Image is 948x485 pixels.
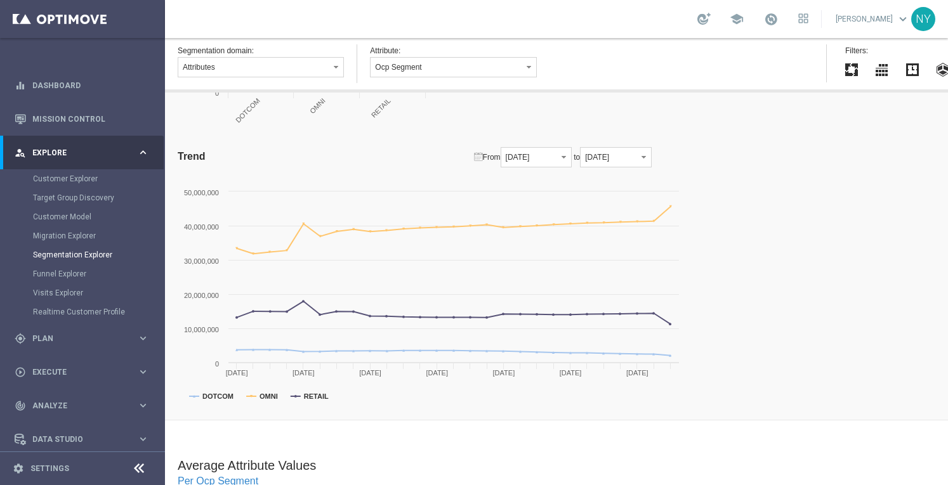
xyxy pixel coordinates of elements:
span: school [730,12,744,26]
button: play_circle_outline Execute keyboard_arrow_right [14,367,150,377]
span: Attributes [18,25,50,34]
div: Customer Model [33,207,164,226]
label: Per Ocp Segment [13,437,93,448]
span: Data Studio [32,436,137,443]
button: [DATE] [415,109,486,129]
input: Segments [763,19,793,44]
div: Segmentation Explorer [33,245,164,264]
i: track_changes [15,400,26,411]
div: Execute [15,366,137,378]
text: [DATE] [461,331,484,339]
div: Explore [15,147,137,158]
i: play_circle_outline [15,366,26,378]
a: Settings [30,465,69,472]
label: Attribute: [205,8,235,17]
div: Plan [15,333,137,344]
span: Explore [32,149,137,157]
div: Migration Explorer [33,226,164,245]
span: DOTCOM [69,59,96,86]
input: Minimum Group Size [702,19,732,44]
div: From to [309,109,487,129]
div: Customer Explorer [33,169,164,188]
div: Visits Explorer [33,283,164,302]
a: Target Group Discovery [33,193,132,203]
text: [DATE] [61,331,83,339]
span: keyboard_arrow_down [896,12,910,26]
button: track_changes Analyze keyboard_arrow_right [14,401,150,411]
a: Dashboard [32,68,149,102]
button: Data Studio keyboard_arrow_right [14,434,150,444]
text: 0 [50,322,54,330]
text: RETAIL [139,354,164,362]
text: [DATE] [261,331,283,339]
a: Segmentation Explorer [33,250,132,260]
i: settings [13,463,24,474]
text: 10,000,000 [19,288,54,295]
a: Mission Control [32,102,149,136]
i: keyboard_arrow_right [137,366,149,378]
div: Dashboard [15,68,149,102]
a: Realtime Customer Profile [33,307,132,317]
span: Execute [32,368,137,376]
span: RETAIL [205,59,227,81]
span: Analyze [32,402,137,410]
text: 20,000,000 [19,254,54,261]
text: [DATE] [395,331,417,339]
a: Funnel Explorer [33,269,132,279]
span: Ocp Segment [210,25,256,34]
input: Longevity [732,19,763,44]
a: Migration Explorer [33,231,132,241]
button: Attributes [13,19,179,39]
i: person_search [15,147,26,158]
text: [DATE] [328,331,350,339]
a: Customer Model [33,212,132,222]
button: Mission Control [14,114,150,124]
div: Analyze [15,400,137,411]
div: Trend [13,109,41,128]
i: gps_fixed [15,333,26,344]
label: Segmentation domain: [13,8,89,17]
label: Filters: [680,8,703,17]
span: Plan [32,335,137,342]
i: keyboard_arrow_right [137,433,149,445]
a: Customer Explorer [33,174,132,184]
text: 50,000,000 [19,151,54,158]
a: [PERSON_NAME]keyboard_arrow_down [834,10,911,29]
div: Funnel Explorer [33,264,164,283]
text: DOTCOM [37,354,69,362]
i: keyboard_arrow_right [137,146,149,158]
i: keyboard_arrow_right [137,399,149,411]
img: calendar_icon_14.png [309,114,318,123]
div: Data Studio [15,434,137,445]
div: NY [911,7,935,31]
button: person_search Explore keyboard_arrow_right [14,148,150,158]
text: [DATE] [194,331,216,339]
div: Target Group Discovery [33,188,164,207]
a: Visits Explorer [33,288,132,298]
text: OMNI [95,354,113,362]
div: Mission Control [15,102,149,136]
text: 0 [50,51,54,59]
text: 30,000,000 [19,219,54,227]
i: keyboard_arrow_right [137,332,149,344]
div: Realtime Customer Profile [33,302,164,321]
span: [DATE] [420,115,444,124]
label: Average Attribute Values [13,420,151,434]
button: equalizer Dashboard [14,81,150,91]
span: OMNI [143,59,162,77]
input: Lifecycle Stage [671,19,702,44]
button: [DATE] [336,109,407,129]
text: 40,000,000 [19,185,54,193]
button: gps_fixed Plan keyboard_arrow_right [14,333,150,344]
i: equalizer [15,80,26,91]
span: [DATE] [341,115,365,124]
button: Ocp Segment [205,19,371,39]
text: [DATE] [128,331,150,339]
